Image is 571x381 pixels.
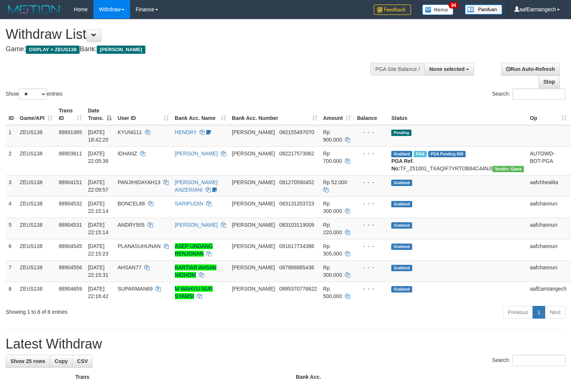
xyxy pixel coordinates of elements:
th: ID [6,104,17,125]
label: Search: [492,355,565,366]
span: [DATE] 18:42:20 [88,129,108,143]
th: Date Trans.: activate to sort column descending [85,104,114,125]
select: Showentries [19,89,47,100]
td: ZEUS138 [17,125,56,147]
span: Rp 500.000 [323,286,342,299]
a: ASEP UNDANG RENJONAN [175,243,213,257]
span: KYUNG11 [118,129,142,135]
span: Copy 081270590452 to clipboard [279,179,314,185]
span: Rp 300.000 [323,201,342,214]
a: Next [545,306,565,319]
img: Feedback.jpg [374,4,411,15]
td: aafchannun [527,260,570,282]
span: [DATE] 22:15:14 [88,222,108,235]
span: [PERSON_NAME] [232,129,275,135]
span: Pending [391,130,411,136]
a: SARIPUDIN [175,201,203,207]
td: 3 [6,175,17,196]
span: Grabbed [391,286,412,292]
span: 88904556 [59,264,82,270]
img: MOTION_logo.png [6,4,62,15]
span: 88904151 [59,179,82,185]
h1: Latest Withdraw [6,337,565,351]
a: BARTIAR AHSAN NIDHOM [175,264,217,278]
input: Search: [512,355,565,366]
div: - - - [357,242,385,250]
span: Grabbed [391,222,412,229]
td: AUTOWD-BOT-PGA [527,146,570,175]
th: Amount: activate to sort column ascending [320,104,354,125]
span: Show 25 rows [10,358,45,364]
span: [PERSON_NAME] [232,264,275,270]
div: - - - [357,128,385,136]
span: PANJIHIDAYAH13 [118,179,160,185]
div: - - - [357,285,385,292]
a: Previous [503,306,533,319]
td: 7 [6,260,17,282]
a: [PERSON_NAME] [175,151,218,157]
td: ZEUS138 [17,146,56,175]
span: [PERSON_NAME] [232,243,275,249]
td: ZEUS138 [17,218,56,239]
td: 8 [6,282,17,303]
td: 2 [6,146,17,175]
span: [DATE] 22:15:23 [88,243,108,257]
span: 88904531 [59,222,82,228]
th: Bank Acc. Number: activate to sort column ascending [229,104,320,125]
span: 88903811 [59,151,82,157]
td: aafEamtangech [527,282,570,303]
div: PGA Site Balance / [370,63,424,75]
span: [PERSON_NAME] [232,201,275,207]
span: Grabbed [391,201,412,207]
span: ANDRY505 [118,222,145,228]
span: Copy 083131203723 to clipboard [279,201,314,207]
h1: Withdraw List [6,27,373,42]
td: TF_251001_TXAQIF7YRTOB84C44NJI [388,146,527,175]
td: 4 [6,196,17,218]
th: Game/API: activate to sort column ascending [17,104,56,125]
span: OXPLAY > ZEUS138 [26,46,80,54]
th: Balance [354,104,388,125]
div: Showing 1 to 8 of 8 entries [6,305,232,316]
span: [PERSON_NAME] [232,222,275,228]
span: Copy [55,358,68,364]
th: User ID: activate to sort column ascending [115,104,172,125]
span: Copy 082217573062 to clipboard [279,151,314,157]
th: Status [388,104,527,125]
span: PLANASUHUNAN [118,243,161,249]
span: [DATE] 22:16:42 [88,286,108,299]
td: aafchannun [527,239,570,260]
span: 88904532 [59,201,82,207]
span: Rp 900.000 [323,129,342,143]
a: [PERSON_NAME] ANZERIANI [175,179,218,193]
span: [PERSON_NAME] [232,286,275,292]
td: ZEUS138 [17,260,56,282]
img: Button%20Memo.svg [422,4,454,15]
td: 1 [6,125,17,147]
span: AHSAN77 [118,264,142,270]
a: HENDRY [175,129,197,135]
label: Show entries [6,89,62,100]
span: [DATE] 22:09:57 [88,179,108,193]
span: Copy 0895370776622 to clipboard [279,286,317,292]
input: Search: [512,89,565,100]
a: Stop [538,75,560,88]
span: [PERSON_NAME] [97,46,145,54]
div: - - - [357,264,385,271]
span: CSV [77,358,88,364]
span: 88891985 [59,129,82,135]
span: Grabbed [391,244,412,250]
h4: Game: Bank: [6,46,373,53]
span: Rp 700.000 [323,151,342,164]
td: 6 [6,239,17,260]
span: [PERSON_NAME] [232,151,275,157]
span: PGA Pending [428,151,466,157]
span: BONCEL68 [118,201,145,207]
th: Trans ID: activate to sort column ascending [56,104,85,125]
span: IDHANZ [118,151,137,157]
span: 34 [448,2,459,9]
span: [PERSON_NAME] [232,179,275,185]
td: 5 [6,218,17,239]
td: aafchhealita [527,175,570,196]
td: aafchannun [527,218,570,239]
